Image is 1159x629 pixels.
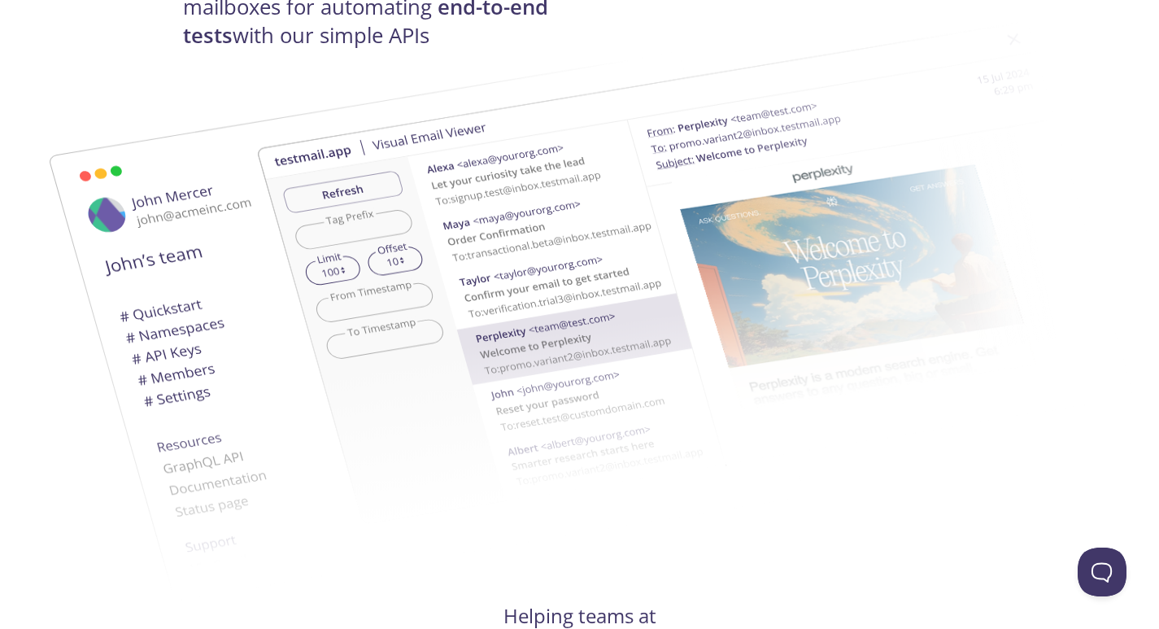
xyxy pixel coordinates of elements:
h4: Helping teams at [183,603,977,629]
iframe: Help Scout Beacon - Open [1078,548,1126,596]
